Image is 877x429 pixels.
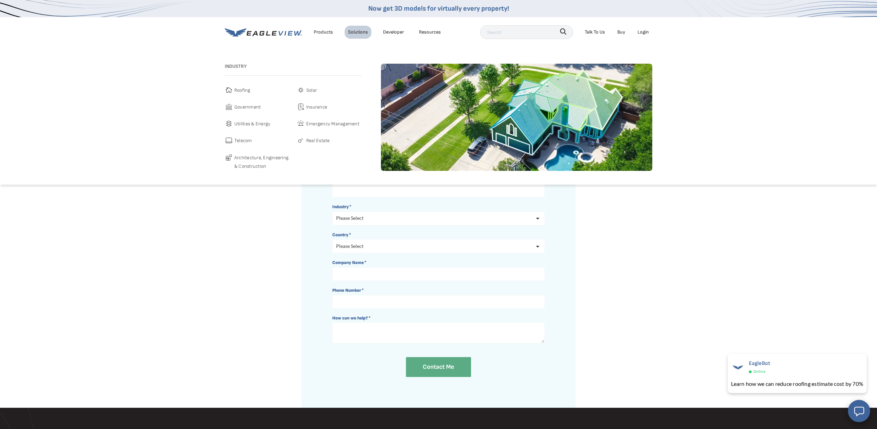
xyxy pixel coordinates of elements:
h3: Industry [225,64,362,70]
div: Learn how we can reduce roofing estimate cost by 70% [731,380,863,388]
img: telecom-icon.svg [225,136,233,144]
a: Buy [617,28,625,36]
a: Insurance [297,103,362,111]
div: Talk To Us [585,28,605,36]
span: Insurance [306,103,327,111]
span: Country [332,232,348,238]
img: architecture-icon.svg [225,153,233,162]
img: architecture-image-1.webp [381,64,652,171]
span: Emergency Management [306,119,359,128]
div: Solutions [348,28,368,36]
img: emergency-icon.svg [297,119,305,128]
a: Roofing [225,86,290,94]
img: insurance-icon.svg [297,103,305,111]
img: utilities-icon.svg [225,119,233,128]
img: solar-icon.svg [297,86,305,94]
a: Architecture, Engineering & Construction [225,153,290,171]
span: Industry [332,204,349,210]
a: Developer [383,28,404,36]
img: real-estate-icon.svg [297,136,305,144]
span: Architecture, Engineering & Construction [234,153,290,171]
span: Real Estate [306,136,330,145]
img: roofing-icon.svg [225,86,233,94]
span: Telecom [234,136,252,145]
input: Search [480,25,573,39]
div: Resources [419,28,441,36]
a: Now get 3D models for virtually every property! [368,4,509,13]
input: Contact me [406,357,471,377]
span: Phone Number [332,288,361,293]
a: Emergency Management [297,119,362,128]
img: government-icon.svg [225,103,233,111]
span: Company Name [332,260,364,265]
span: EagleBot [749,360,770,367]
span: Online [753,368,765,376]
div: Login [638,28,649,36]
a: Solar [297,86,362,94]
span: How can we help? [332,315,368,321]
a: Telecom [225,136,290,145]
a: Government [225,103,290,111]
span: Solar [306,86,317,94]
a: Real Estate [297,136,362,145]
span: Utilities & Energy [234,119,270,128]
button: Open chat window [848,400,870,422]
span: Government [234,103,261,111]
a: Utilities & Energy [225,119,290,128]
img: EagleBot [731,360,745,374]
div: Products [314,28,333,36]
span: Roofing [234,86,250,94]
